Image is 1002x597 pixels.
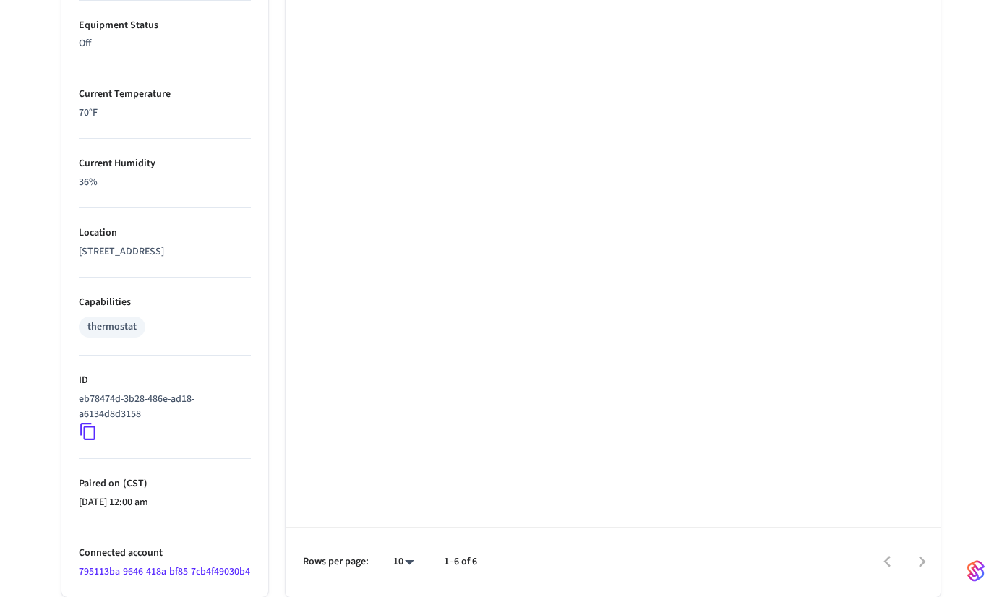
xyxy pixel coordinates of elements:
[79,226,251,241] p: Location
[79,156,251,171] p: Current Humidity
[79,546,251,561] p: Connected account
[120,476,147,491] span: ( CST )
[967,559,985,583] img: SeamLogoGradient.69752ec5.svg
[79,87,251,102] p: Current Temperature
[444,554,477,570] p: 1–6 of 6
[79,36,251,51] p: Off
[79,495,251,510] p: [DATE] 12:00 am
[386,551,421,572] div: 10
[79,392,245,422] p: eb78474d-3b28-486e-ad18-a6134d8d3158
[79,244,251,259] p: [STREET_ADDRESS]
[79,476,251,491] p: Paired on
[87,319,137,335] div: thermostat
[79,373,251,388] p: ID
[79,564,250,579] a: 795113ba-9646-418a-bf85-7cb4f49030b4
[79,295,251,310] p: Capabilities
[303,554,369,570] p: Rows per page:
[79,18,251,33] p: Equipment Status
[79,106,251,121] p: 70°F
[79,175,251,190] p: 36%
